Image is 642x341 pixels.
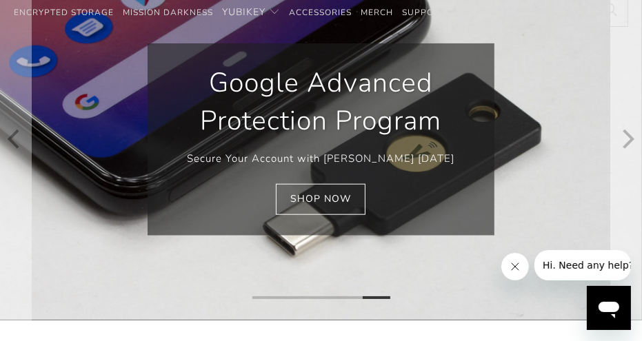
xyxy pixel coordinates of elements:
p: Secure Your Account with [PERSON_NAME] [DATE] [168,150,474,167]
iframe: Close message [501,253,529,280]
a: Shop Now [276,184,365,215]
span: YubiKey [222,6,265,19]
span: Support [402,7,445,18]
li: Page dot 5 [363,296,390,299]
li: Page dot 3 [308,296,335,299]
li: Page dot 1 [252,296,280,299]
span: Merch [361,7,393,18]
span: Encrypted Storage [14,7,114,18]
span: Accessories [289,7,352,18]
iframe: Message from company [534,250,631,280]
p: Google Advanced Protection Program [168,64,474,140]
li: Page dot 2 [280,296,308,299]
li: Page dot 4 [335,296,363,299]
span: Mission Darkness [123,7,213,18]
iframe: Button to launch messaging window [587,286,631,330]
span: Hi. Need any help? [8,10,99,21]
